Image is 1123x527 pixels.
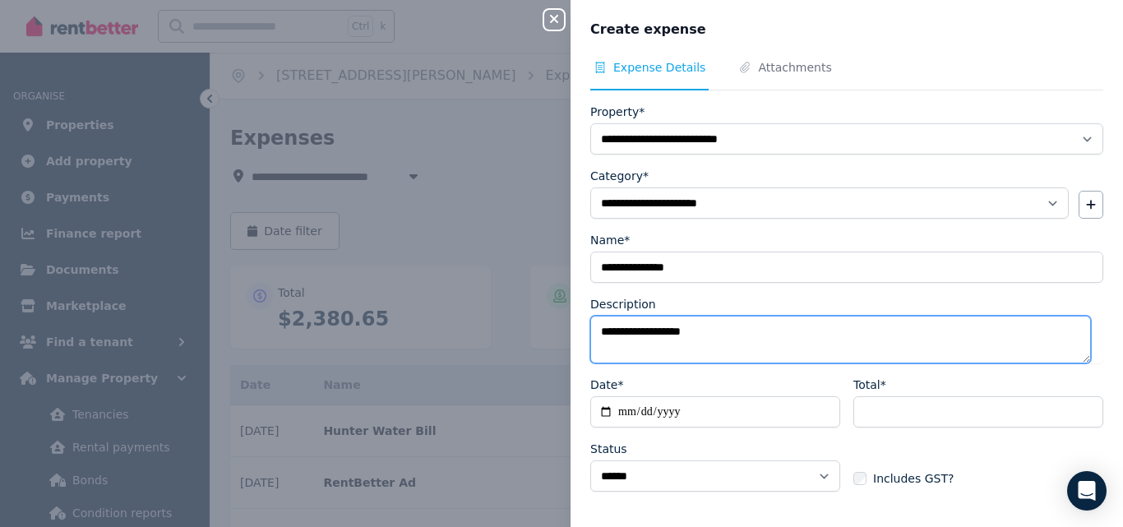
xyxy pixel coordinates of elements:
[590,441,627,457] label: Status
[853,472,867,485] input: Includes GST?
[590,377,623,393] label: Date*
[853,377,886,393] label: Total*
[590,296,656,312] label: Description
[590,104,645,120] label: Property*
[1067,471,1107,511] div: Open Intercom Messenger
[590,20,706,39] span: Create expense
[873,470,954,487] span: Includes GST?
[590,59,1103,90] nav: Tabs
[590,232,630,248] label: Name*
[590,168,649,184] label: Category*
[613,59,705,76] span: Expense Details
[758,59,831,76] span: Attachments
